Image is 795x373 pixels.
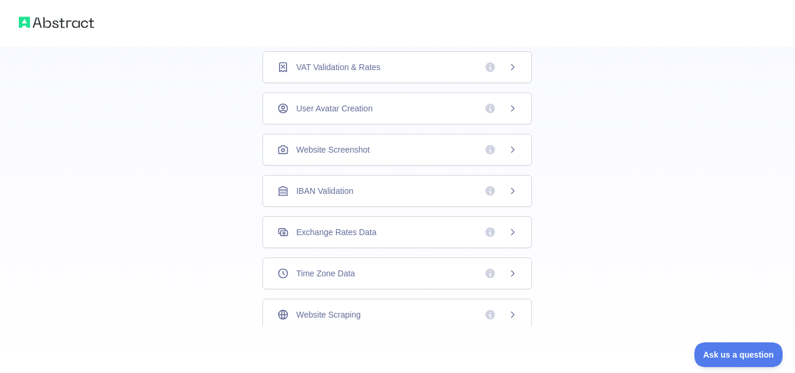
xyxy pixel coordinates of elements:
[296,61,380,73] span: VAT Validation & Rates
[694,342,783,367] iframe: Toggle Customer Support
[296,268,355,279] span: Time Zone Data
[296,185,353,197] span: IBAN Validation
[296,144,370,156] span: Website Screenshot
[296,103,372,114] span: User Avatar Creation
[296,226,376,238] span: Exchange Rates Data
[296,309,360,321] span: Website Scraping
[19,14,94,31] img: Abstract logo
